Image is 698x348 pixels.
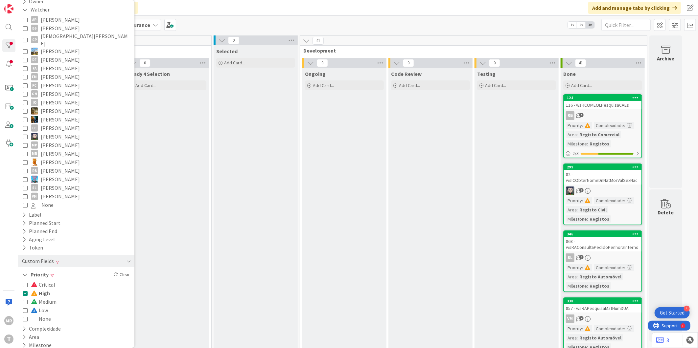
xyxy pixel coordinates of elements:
div: MP [31,141,38,149]
span: [PERSON_NAME] [41,115,80,124]
span: [PERSON_NAME] [41,24,80,33]
a: 3 [656,336,669,344]
span: 0 [317,59,328,67]
div: Registos [588,282,611,290]
div: MR [31,150,38,157]
span: 2x [577,22,586,28]
div: Token [21,244,44,252]
button: SF [PERSON_NAME] [23,175,129,184]
div: 857 - wsRAPesquisaMatNumDUA [564,304,641,313]
span: [PERSON_NAME] [41,47,80,55]
span: Support [14,1,30,9]
div: LC [31,124,38,132]
span: : [577,273,578,280]
div: 346 [567,232,641,236]
div: AP [31,16,38,23]
div: 299 [567,165,641,169]
button: None [23,201,129,209]
div: 82 - wsICObterNomeDnNatMorValSexNac [564,170,641,185]
div: 338 [567,299,641,303]
button: LS [PERSON_NAME] [23,132,129,141]
span: [PERSON_NAME] [41,55,80,64]
div: Area [566,273,577,280]
div: Priority [566,122,582,129]
button: None [23,315,51,323]
span: 41 [313,37,324,45]
div: Registo Civil [578,206,608,213]
img: SF [31,176,38,183]
button: IO [PERSON_NAME] [23,98,129,107]
span: : [582,122,583,129]
img: LS [566,186,574,195]
div: 346868 - wsRAConsultaPedidoPenhoraInterno [564,231,641,251]
span: [PERSON_NAME] [41,132,80,141]
div: Registo Automóvel [578,273,623,280]
div: Watcher [21,6,50,14]
div: Milestone [566,140,587,147]
div: Registo Automóvel [578,334,623,341]
div: T [4,335,13,344]
input: Quick Filter... [601,19,651,31]
div: Milestone [566,282,587,290]
button: DF [PERSON_NAME] [23,55,129,64]
div: SL [566,253,574,262]
div: 29982 - wsICObterNomeDnNatMorValSexNac [564,164,641,185]
div: Priority [566,325,582,332]
div: VM [564,315,641,323]
span: [PERSON_NAME] [41,107,80,115]
div: Priority [566,197,582,204]
div: Label [21,211,42,219]
span: None [31,315,51,323]
span: 1x [568,22,577,28]
button: DG [PERSON_NAME] [23,47,129,55]
span: [PERSON_NAME] [41,64,80,73]
button: AP [PERSON_NAME] [23,15,129,24]
div: FC [31,82,38,89]
span: : [624,197,625,204]
span: 0 [403,59,414,67]
div: VM [566,315,574,323]
span: : [582,197,583,204]
div: FM [31,73,38,80]
span: Medium [31,297,57,306]
div: 124 [564,95,641,101]
div: RB [566,111,574,120]
button: CP [DEMOGRAPHIC_DATA][PERSON_NAME] [23,33,129,47]
span: [PERSON_NAME] [41,175,80,184]
button: Medium [23,297,57,306]
button: RL [PERSON_NAME] [23,158,129,166]
span: [PERSON_NAME] [41,73,80,81]
span: Ongoing [305,71,326,77]
div: Registos [588,215,611,223]
span: : [624,264,625,271]
span: [PERSON_NAME] [41,90,80,98]
div: Add and manage tabs by clicking [588,2,681,14]
span: Code Review [391,71,422,77]
img: JC [31,107,38,115]
div: 338 [564,298,641,304]
div: LS [564,186,641,195]
div: VM [31,193,38,200]
span: 5 [579,113,584,117]
div: 299 [564,164,641,170]
span: Low [31,306,48,315]
button: FM [PERSON_NAME] [23,73,129,81]
span: 6 [579,188,584,192]
div: SL [564,253,641,262]
button: MR [PERSON_NAME] [23,149,129,158]
div: 116 - wsRCOMEOLPesquisaCAEs [564,101,641,109]
button: JC [PERSON_NAME] [23,115,129,124]
button: Area [21,333,40,341]
button: Critical [23,280,55,289]
div: CP [31,36,38,43]
img: RL [31,159,38,166]
span: Add Card... [135,82,156,88]
div: Get Started [660,310,685,316]
div: Aging Level [21,235,56,244]
span: 0 [139,59,151,67]
span: [PERSON_NAME] [41,158,80,166]
span: 2 / 3 [572,150,579,157]
span: [PERSON_NAME] [41,166,80,175]
div: DF [31,56,38,63]
div: Milestone [566,215,587,223]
